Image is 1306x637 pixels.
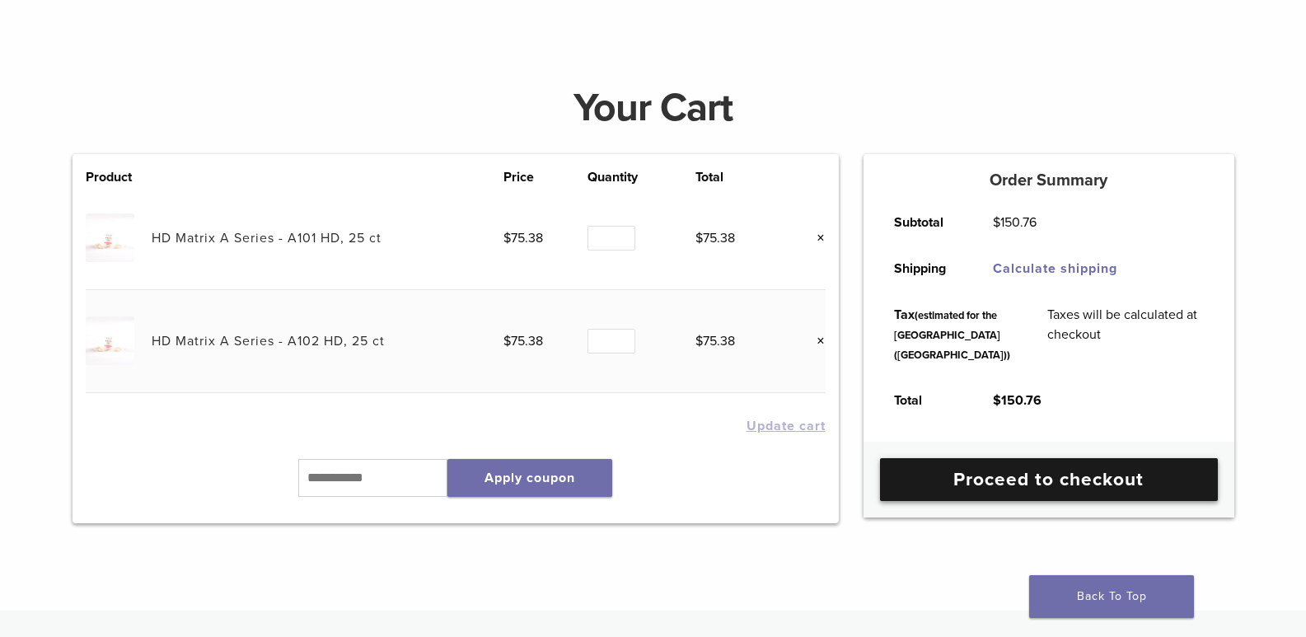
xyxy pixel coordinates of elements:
img: HD Matrix A Series - A102 HD, 25 ct [86,316,134,365]
h5: Order Summary [864,171,1234,190]
bdi: 75.38 [695,230,735,246]
h1: Your Cart [60,88,1247,128]
bdi: 150.76 [993,214,1037,231]
span: $ [695,333,703,349]
a: Remove this item [804,330,826,352]
a: HD Matrix A Series - A101 HD, 25 ct [152,230,382,246]
th: Total [695,167,780,187]
th: Quantity [587,167,695,187]
a: Proceed to checkout [880,458,1218,501]
th: Product [86,167,152,187]
img: HD Matrix A Series - A101 HD, 25 ct [86,213,134,262]
span: $ [993,392,1001,409]
bdi: 150.76 [993,392,1042,409]
button: Apply coupon [447,459,612,497]
td: Taxes will be calculated at checkout [1029,292,1222,377]
th: Subtotal [876,199,975,246]
a: Calculate shipping [993,260,1117,277]
bdi: 75.38 [695,333,735,349]
span: $ [503,333,511,349]
th: Tax [876,292,1029,377]
span: $ [503,230,511,246]
span: $ [695,230,703,246]
small: (estimated for the [GEOGRAPHIC_DATA] ([GEOGRAPHIC_DATA])) [894,309,1010,362]
bdi: 75.38 [503,333,543,349]
th: Shipping [876,246,975,292]
bdi: 75.38 [503,230,543,246]
a: HD Matrix A Series - A102 HD, 25 ct [152,333,385,349]
th: Price [503,167,588,187]
th: Total [876,377,975,424]
span: $ [993,214,1000,231]
a: Back To Top [1029,575,1194,618]
button: Update cart [747,419,826,433]
a: Remove this item [804,227,826,249]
